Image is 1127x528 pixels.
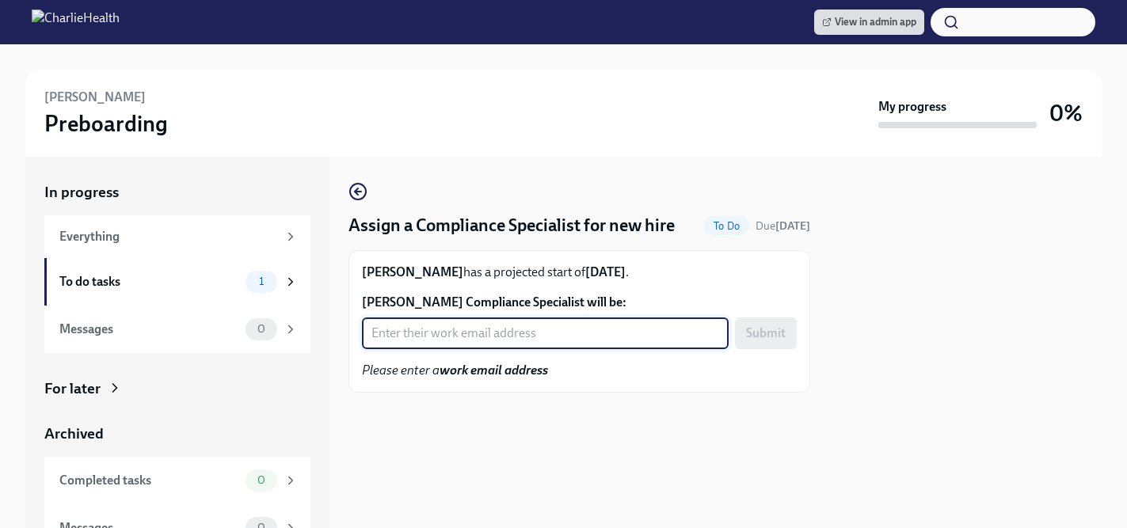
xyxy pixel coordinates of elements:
strong: [PERSON_NAME] [362,264,463,279]
strong: [DATE] [775,219,810,233]
a: View in admin app [814,9,924,35]
span: View in admin app [822,14,916,30]
p: has a projected start of . [362,264,797,281]
a: To do tasks1 [44,258,310,306]
span: Due [756,219,810,233]
a: Messages0 [44,306,310,353]
strong: [DATE] [585,264,626,279]
label: [PERSON_NAME] Compliance Specialist will be: [362,294,797,311]
h4: Assign a Compliance Specialist for new hire [348,214,675,237]
a: Archived [44,424,310,444]
div: For later [44,378,101,399]
div: Completed tasks [59,472,239,489]
strong: work email address [440,363,548,378]
h3: Preboarding [44,109,168,138]
span: 0 [248,323,275,335]
a: For later [44,378,310,399]
a: Everything [44,215,310,258]
span: September 11th, 2025 09:00 [756,218,810,234]
input: Enter their work email address [362,317,729,349]
span: 1 [249,275,273,287]
div: To do tasks [59,273,239,291]
a: Completed tasks0 [44,457,310,504]
strong: My progress [878,98,946,116]
h3: 0% [1049,99,1083,127]
span: To Do [704,220,749,232]
img: CharlieHealth [32,9,120,35]
span: 0 [248,474,275,486]
div: Messages [59,321,239,338]
em: Please enter a [362,363,548,378]
div: Everything [59,228,277,245]
a: In progress [44,182,310,203]
h6: [PERSON_NAME] [44,89,146,106]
